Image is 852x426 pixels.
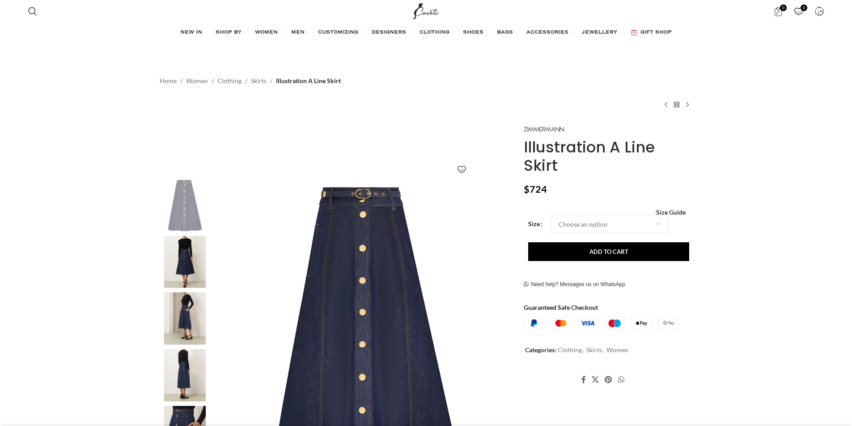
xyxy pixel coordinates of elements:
[318,29,358,36] span: CUSTOMIZING
[291,29,305,36] span: MEN
[589,373,602,386] a: X social link
[586,346,602,354] a: Skirts
[524,304,598,311] strong: Guaranteed Safe Checkout
[180,24,207,42] a: NEW IN
[411,7,441,14] a: Site logo
[216,24,246,42] a: SHOP BY
[528,242,689,261] button: Add to cart
[583,345,584,355] span: ,
[420,29,449,36] span: CLOTHING
[180,29,202,36] span: NEW IN
[291,24,309,42] a: MEN
[186,76,208,86] a: Women
[631,24,672,42] a: GIFT SHOP
[602,373,615,386] a: Pinterest social link
[463,29,483,36] span: SHOES
[217,76,242,86] a: Clothing
[606,346,628,354] a: Women
[157,179,212,232] img: Zimmermann dress
[578,373,589,386] a: Facebook social link
[255,24,282,42] a: WOMEN
[525,346,556,354] span: Categories:
[615,373,627,386] a: WhatsApp social link
[661,99,671,110] a: Previous product
[558,346,582,354] a: Clothing
[157,236,212,288] img: Zimmermann dresses
[603,345,604,355] span: ,
[631,30,637,35] img: GiftBag
[24,2,42,20] a: Search
[769,2,787,20] a: 0
[216,29,242,36] span: SHOP BY
[801,4,807,11] span: 0
[420,24,454,42] a: CLOTHING
[497,24,517,42] a: BAGS
[789,2,808,20] a: 0
[524,138,692,175] h1: Illustration A Line Skirt
[157,292,212,345] img: Zimmermann dress
[528,219,543,229] label: Size
[524,317,679,329] img: guaranteed-safe-checkout-bordered.j
[526,24,573,42] a: ACCESSORIES
[682,99,693,110] a: Next product
[255,29,278,36] span: WOMEN
[157,349,212,401] img: Zimmermann dresses
[251,76,267,86] a: Skirts
[640,29,672,36] span: GIFT SHOP
[582,24,622,42] a: JEWELLERY
[497,29,513,36] span: BAGS
[526,29,568,36] span: ACCESSORIES
[372,24,411,42] a: DESIGNERS
[582,29,617,36] span: JEWELLERY
[24,24,829,42] div: Main navigation
[160,76,341,86] nav: Breadcrumb
[524,281,625,288] a: Need help? Messages us on WhatsApp
[160,76,177,86] a: Home
[463,24,488,42] a: SHOES
[318,24,363,42] a: CUSTOMIZING
[276,76,341,86] span: Illustration A Line Skirt
[780,4,787,11] span: 0
[524,127,564,132] img: Zimmermann
[372,29,406,36] span: DESIGNERS
[789,2,808,20] div: My Wishlist
[524,183,530,195] span: $
[524,183,547,195] bdi: 724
